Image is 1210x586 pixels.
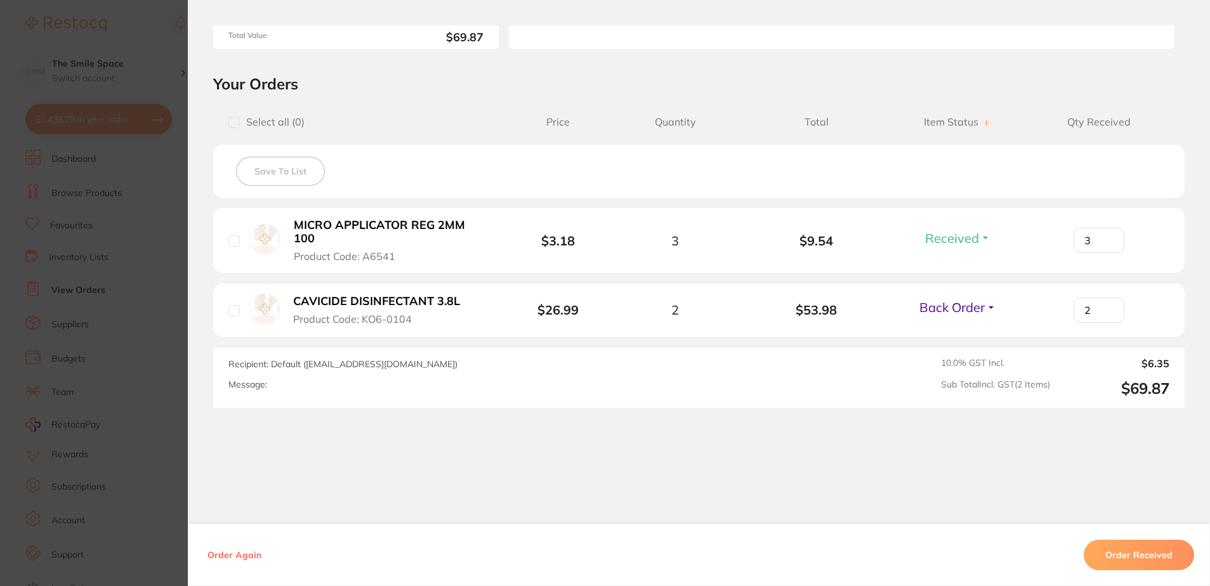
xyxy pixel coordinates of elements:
[511,116,605,128] span: Price
[941,358,1050,369] span: 10.0 % GST Incl.
[228,358,457,370] span: Recipient: Default ( [EMAIL_ADDRESS][DOMAIN_NAME] )
[746,233,887,248] b: $9.54
[361,31,483,44] b: $69.87
[746,116,887,128] span: Total
[290,218,492,263] button: MICRO APPLICATOR REG 2MM 100 Product Code: A6541
[293,313,412,325] span: Product Code: KO6-0104
[941,379,1050,398] span: Sub Total Incl. GST ( 2 Items)
[293,295,460,308] b: CAVICIDE DISINFECTANT 3.8L
[887,116,1028,128] span: Item Status
[204,549,265,561] button: Order Again
[921,230,994,246] button: Received
[228,379,267,390] label: Message:
[228,31,351,44] span: Total Value
[1060,379,1169,398] output: $69.87
[213,74,1185,93] h2: Your Orders
[541,233,575,249] b: $3.18
[1074,228,1124,253] input: Qty
[289,294,474,325] button: CAVICIDE DISINFECTANT 3.8L Product Code: KO6-0104
[1060,358,1169,369] output: $6.35
[249,294,280,324] img: CAVICIDE DISINFECTANT 3.8L
[916,299,1000,315] button: Back Order
[249,224,280,255] img: MICRO APPLICATOR REG 2MM 100
[919,299,985,315] span: Back Order
[1084,540,1194,570] button: Order Received
[1074,297,1124,323] input: Qty
[746,303,887,317] b: $53.98
[605,116,746,128] span: Quantity
[236,157,325,186] button: Save To List
[1029,116,1169,128] span: Qty Received
[294,219,488,245] b: MICRO APPLICATOR REG 2MM 100
[925,230,979,246] span: Received
[294,251,395,262] span: Product Code: A6541
[240,116,305,128] span: Select all ( 0 )
[537,302,579,318] b: $26.99
[671,233,679,248] span: 3
[671,303,679,317] span: 2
